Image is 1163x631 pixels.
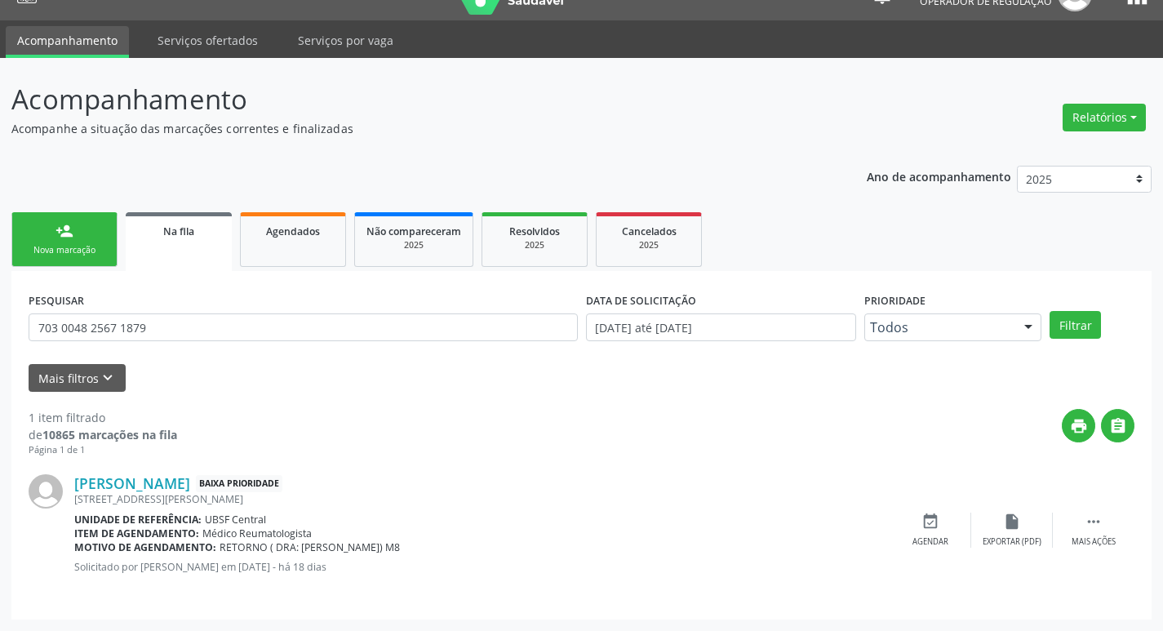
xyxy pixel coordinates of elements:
[205,513,266,527] span: UBSF Central
[286,26,405,55] a: Serviços por vaga
[74,540,216,554] b: Motivo de agendamento:
[1050,311,1101,339] button: Filtrar
[74,492,890,506] div: [STREET_ADDRESS][PERSON_NAME]
[29,474,63,509] img: img
[29,313,578,341] input: Nome, CNS
[494,239,575,251] div: 2025
[912,536,948,548] div: Agendar
[864,288,926,313] label: Prioridade
[266,224,320,238] span: Agendados
[11,79,810,120] p: Acompanhamento
[366,224,461,238] span: Não compareceram
[74,474,190,492] a: [PERSON_NAME]
[55,222,73,240] div: person_add
[74,513,202,527] b: Unidade de referência:
[867,166,1011,186] p: Ano de acompanhamento
[608,239,690,251] div: 2025
[24,244,105,256] div: Nova marcação
[29,426,177,443] div: de
[163,224,194,238] span: Na fila
[586,313,856,341] input: Selecione um intervalo
[983,536,1041,548] div: Exportar (PDF)
[11,120,810,137] p: Acompanhe a situação das marcações correntes e finalizadas
[1062,409,1095,442] button: print
[366,239,461,251] div: 2025
[921,513,939,531] i: event_available
[196,475,282,492] span: Baixa Prioridade
[146,26,269,55] a: Serviços ofertados
[202,527,312,540] span: Médico Reumatologista
[99,369,117,387] i: keyboard_arrow_down
[1072,536,1116,548] div: Mais ações
[622,224,677,238] span: Cancelados
[29,364,126,393] button: Mais filtroskeyboard_arrow_down
[1109,417,1127,435] i: 
[29,443,177,457] div: Página 1 de 1
[220,540,400,554] span: RETORNO ( DRA: [PERSON_NAME]) M8
[586,288,696,313] label: DATA DE SOLICITAÇÃO
[29,409,177,426] div: 1 item filtrado
[1101,409,1134,442] button: 
[6,26,129,58] a: Acompanhamento
[1003,513,1021,531] i: insert_drive_file
[74,560,890,574] p: Solicitado por [PERSON_NAME] em [DATE] - há 18 dias
[1085,513,1103,531] i: 
[74,527,199,540] b: Item de agendamento:
[29,288,84,313] label: PESQUISAR
[1063,104,1146,131] button: Relatórios
[1070,417,1088,435] i: print
[42,427,177,442] strong: 10865 marcações na fila
[509,224,560,238] span: Resolvidos
[870,319,1009,335] span: Todos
